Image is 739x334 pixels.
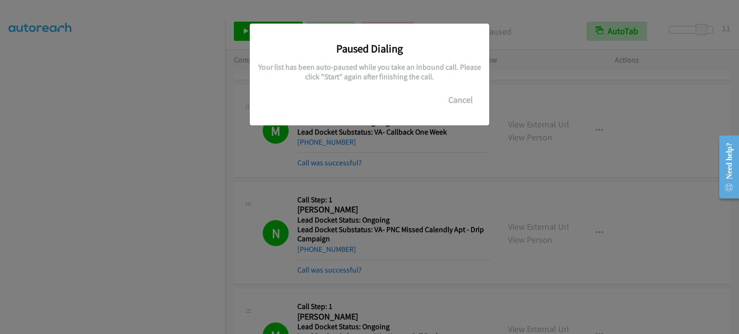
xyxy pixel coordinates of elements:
button: Cancel [439,90,482,110]
h3: Paused Dialing [257,42,482,55]
iframe: Resource Center [712,129,739,205]
h5: Your list has been auto-paused while you take an inbound call. Please click "Start" again after f... [257,62,482,81]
